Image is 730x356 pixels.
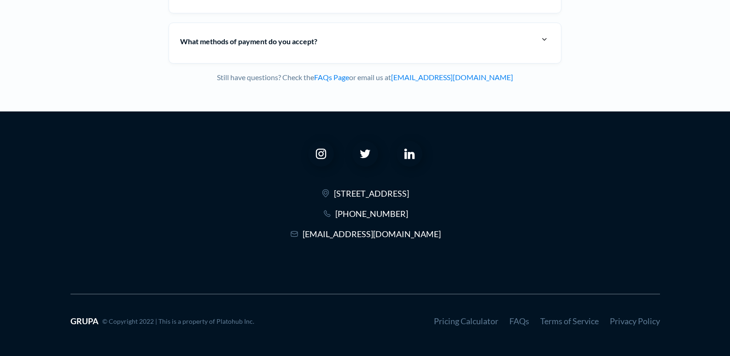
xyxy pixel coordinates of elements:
[70,73,660,82] div: Still have questions? Check the or email us at
[102,317,254,326] div: © Copyright 2022 | This is a property of Platohub Inc.
[391,73,513,82] a: [EMAIL_ADDRESS][DOMAIN_NAME]
[303,229,441,239] a: [EMAIL_ADDRESS][DOMAIN_NAME]
[404,148,415,159] img: Grupa linkedin
[434,316,498,326] a: Pricing Calculator
[334,189,409,198] a: [STREET_ADDRESS]
[315,148,327,159] img: Grupa instagram
[335,209,408,218] a: [PHONE_NUMBER]
[610,316,660,326] a: Privacy Policy
[180,37,317,46] strong: What methods of payment do you accept?
[360,148,371,159] img: Grupa twitter
[540,316,599,326] a: Terms of Service
[509,316,529,326] a: FAQs
[70,316,99,327] div: GRUPA
[314,73,349,82] a: FAQs Page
